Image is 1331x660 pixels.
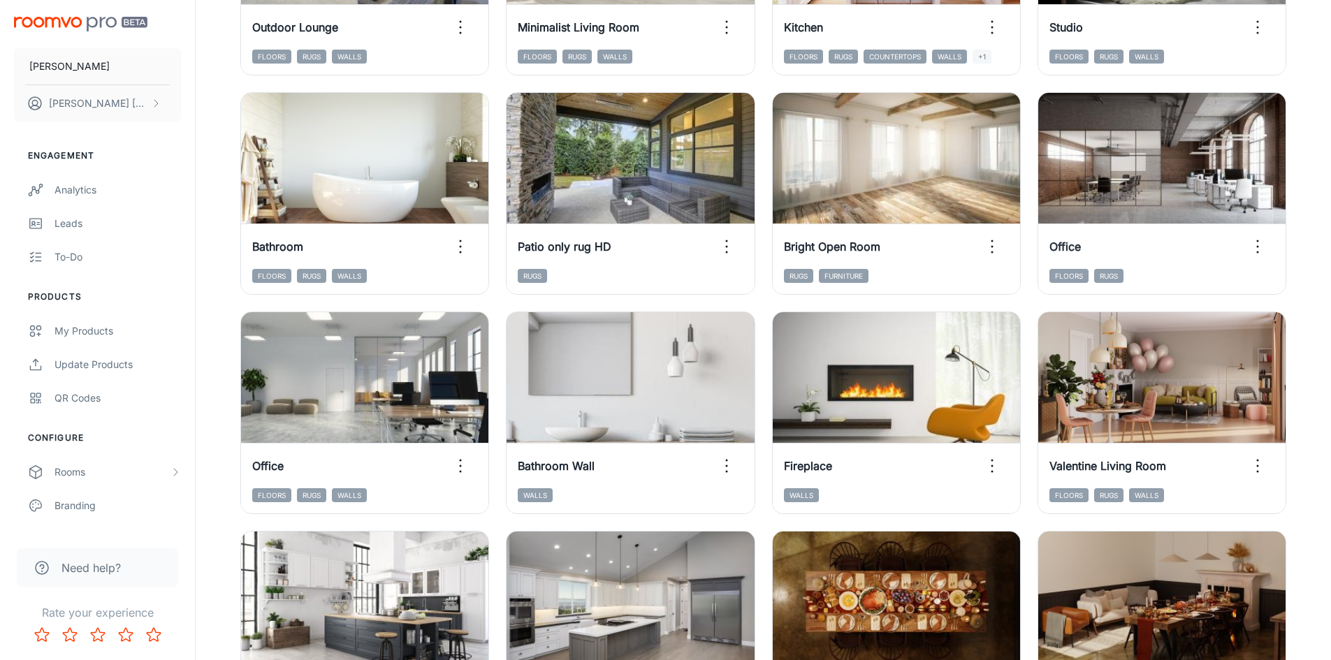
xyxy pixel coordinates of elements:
h6: Kitchen [784,19,823,36]
h6: Patio only rug HD [518,238,611,255]
div: Branding [54,498,181,513]
div: To-do [54,249,181,265]
span: Countertops [864,50,926,64]
span: Walls [932,50,967,64]
span: Rugs [784,269,813,283]
h6: Office [252,457,284,474]
span: +1 [973,50,991,64]
div: Update Products [54,357,181,372]
p: [PERSON_NAME] [29,59,110,74]
h6: Outdoor Lounge [252,19,338,36]
span: Floors [518,50,557,64]
span: Floors [1049,488,1089,502]
span: Rugs [518,269,547,283]
span: Furniture [819,269,868,283]
span: Floors [252,488,291,502]
span: Rugs [1094,50,1123,64]
span: Rugs [297,488,326,502]
span: Walls [1129,50,1164,64]
h6: Fireplace [784,457,832,474]
div: My Products [54,323,181,339]
span: Rugs [829,50,858,64]
span: Rugs [297,269,326,283]
span: Floors [1049,50,1089,64]
button: Rate 1 star [28,621,56,649]
div: QR Codes [54,390,181,406]
h6: Office [1049,238,1081,255]
img: Roomvo PRO Beta [14,17,147,31]
button: Rate 2 star [56,621,84,649]
span: Rugs [1094,269,1123,283]
button: [PERSON_NAME] [14,48,181,85]
div: Leads [54,216,181,231]
span: Need help? [61,559,121,576]
span: Rugs [297,50,326,64]
p: [PERSON_NAME] [PERSON_NAME] [49,96,147,111]
span: Rugs [562,50,592,64]
span: Walls [784,488,819,502]
h6: Bright Open Room [784,238,880,255]
span: Walls [332,50,367,64]
button: Rate 3 star [84,621,112,649]
span: Rugs [1094,488,1123,502]
span: Walls [1129,488,1164,502]
span: Floors [252,269,291,283]
h6: Bathroom [252,238,303,255]
button: [PERSON_NAME] [PERSON_NAME] [14,85,181,122]
div: Rooms [54,464,170,480]
h6: Minimalist Living Room [518,19,639,36]
div: Texts [54,531,181,547]
span: Floors [252,50,291,64]
div: Analytics [54,182,181,198]
button: Rate 4 star [112,621,140,649]
h6: Valentine Living Room [1049,457,1166,474]
span: Walls [332,269,367,283]
h6: Studio [1049,19,1083,36]
p: Rate your experience [11,604,184,621]
span: Walls [332,488,367,502]
span: Floors [784,50,823,64]
span: Walls [597,50,632,64]
span: Floors [1049,269,1089,283]
h6: Bathroom Wall [518,457,595,474]
span: Walls [518,488,553,502]
button: Rate 5 star [140,621,168,649]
